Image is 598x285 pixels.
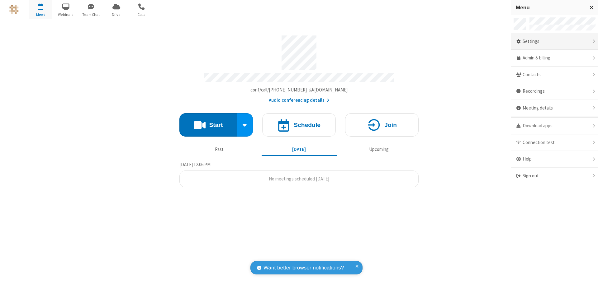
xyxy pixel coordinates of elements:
[130,12,153,17] span: Calls
[511,100,598,117] div: Meeting details
[511,50,598,67] a: Admin & billing
[384,122,397,128] h4: Join
[582,269,593,281] iframe: Chat
[79,12,103,17] span: Team Chat
[262,113,336,137] button: Schedule
[179,161,211,167] span: [DATE] 12:06 PM
[250,87,348,93] span: Copy my meeting room link
[516,5,584,11] h3: Menu
[511,33,598,50] div: Settings
[263,264,344,272] span: Want better browser notifications?
[182,143,257,155] button: Past
[54,12,78,17] span: Webinars
[105,12,128,17] span: Drive
[511,151,598,168] div: Help
[9,5,19,14] img: QA Selenium DO NOT DELETE OR CHANGE
[341,143,416,155] button: Upcoming
[294,122,320,128] h4: Schedule
[345,113,419,137] button: Join
[511,168,598,184] div: Sign out
[179,31,419,104] section: Account details
[511,83,598,100] div: Recordings
[511,118,598,134] div: Download apps
[262,143,337,155] button: [DATE]
[269,176,329,182] span: No meetings scheduled [DATE]
[179,161,419,188] section: Today's Meetings
[29,12,52,17] span: Meet
[511,67,598,83] div: Contacts
[269,97,330,104] button: Audio conferencing details
[250,86,348,94] button: Copy my meeting room linkCopy my meeting room link
[179,113,237,137] button: Start
[237,113,253,137] div: Start conference options
[209,122,223,128] h4: Start
[511,134,598,151] div: Connection test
